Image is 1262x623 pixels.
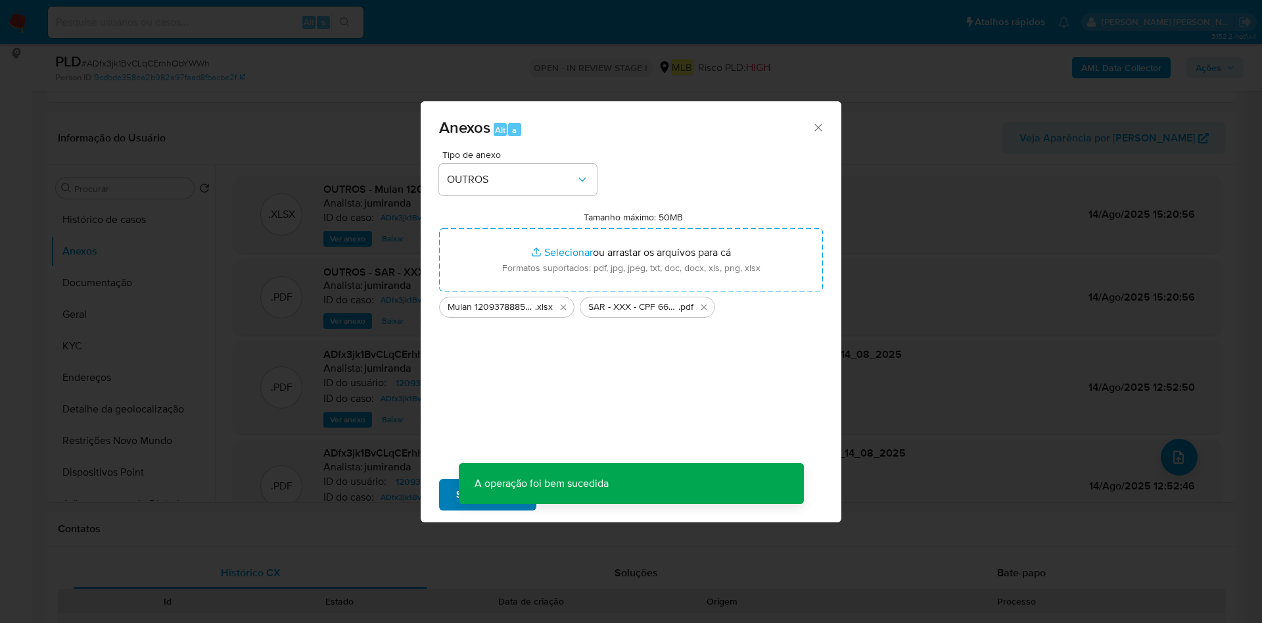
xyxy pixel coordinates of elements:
[456,480,519,509] span: Subir arquivo
[495,124,505,136] span: Alt
[678,301,693,314] span: .pdf
[512,124,517,136] span: a
[696,299,712,315] button: Excluir SAR - XXX - CPF 66697867868 - CLAYTON LABES.pdf
[584,211,683,223] label: Tamanho máximo: 50MB
[812,121,824,133] button: Fechar
[439,291,823,318] ul: Arquivos selecionados
[439,479,536,511] button: Subir arquivo
[442,150,600,159] span: Tipo de anexo
[559,480,601,509] span: Cancelar
[439,116,490,139] span: Anexos
[555,299,571,315] button: Excluir Mulan 1209378885_2025_08_14_08_30_44.xlsx
[439,164,597,195] button: OUTROS
[588,301,678,314] span: SAR - XXX - CPF 66697867868 - [PERSON_NAME]
[459,463,624,504] p: A operação foi bem sucedida
[535,301,553,314] span: .xlsx
[448,301,535,314] span: Mulan 1209378885_2025_08_14_08_30_44
[447,173,576,186] span: OUTROS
